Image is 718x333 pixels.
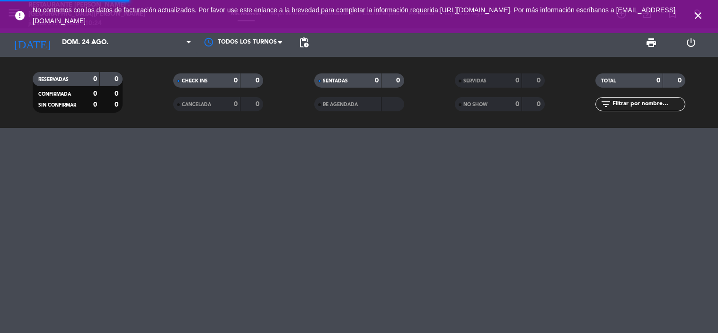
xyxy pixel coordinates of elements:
[93,101,97,108] strong: 0
[38,103,76,108] span: SIN CONFIRMAR
[440,6,510,14] a: [URL][DOMAIN_NAME]
[93,90,97,97] strong: 0
[115,101,120,108] strong: 0
[182,102,211,107] span: CANCELADA
[298,37,310,48] span: pending_actions
[7,32,57,53] i: [DATE]
[14,10,26,21] i: error
[256,77,261,84] strong: 0
[515,101,519,108] strong: 0
[646,37,657,48] span: print
[256,101,261,108] strong: 0
[115,90,120,97] strong: 0
[685,37,697,48] i: power_settings_new
[182,79,208,83] span: CHECK INS
[656,77,660,84] strong: 0
[537,101,542,108] strong: 0
[323,102,358,107] span: RE AGENDADA
[463,102,488,107] span: NO SHOW
[537,77,542,84] strong: 0
[375,77,379,84] strong: 0
[38,77,69,82] span: RESERVADAS
[692,10,704,21] i: close
[93,76,97,82] strong: 0
[33,6,675,25] span: No contamos con los datos de facturación actualizados. Por favor use este enlance a la brevedad p...
[323,79,348,83] span: SENTADAS
[671,28,711,57] div: LOG OUT
[234,77,238,84] strong: 0
[678,77,683,84] strong: 0
[234,101,238,108] strong: 0
[612,99,685,109] input: Filtrar por nombre...
[115,76,120,82] strong: 0
[88,37,99,48] i: arrow_drop_down
[463,79,487,83] span: SERVIDAS
[38,92,71,97] span: CONFIRMADA
[515,77,519,84] strong: 0
[33,6,675,25] a: . Por más información escríbanos a [EMAIL_ADDRESS][DOMAIN_NAME]
[600,99,612,110] i: filter_list
[601,79,616,83] span: TOTAL
[396,77,402,84] strong: 0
